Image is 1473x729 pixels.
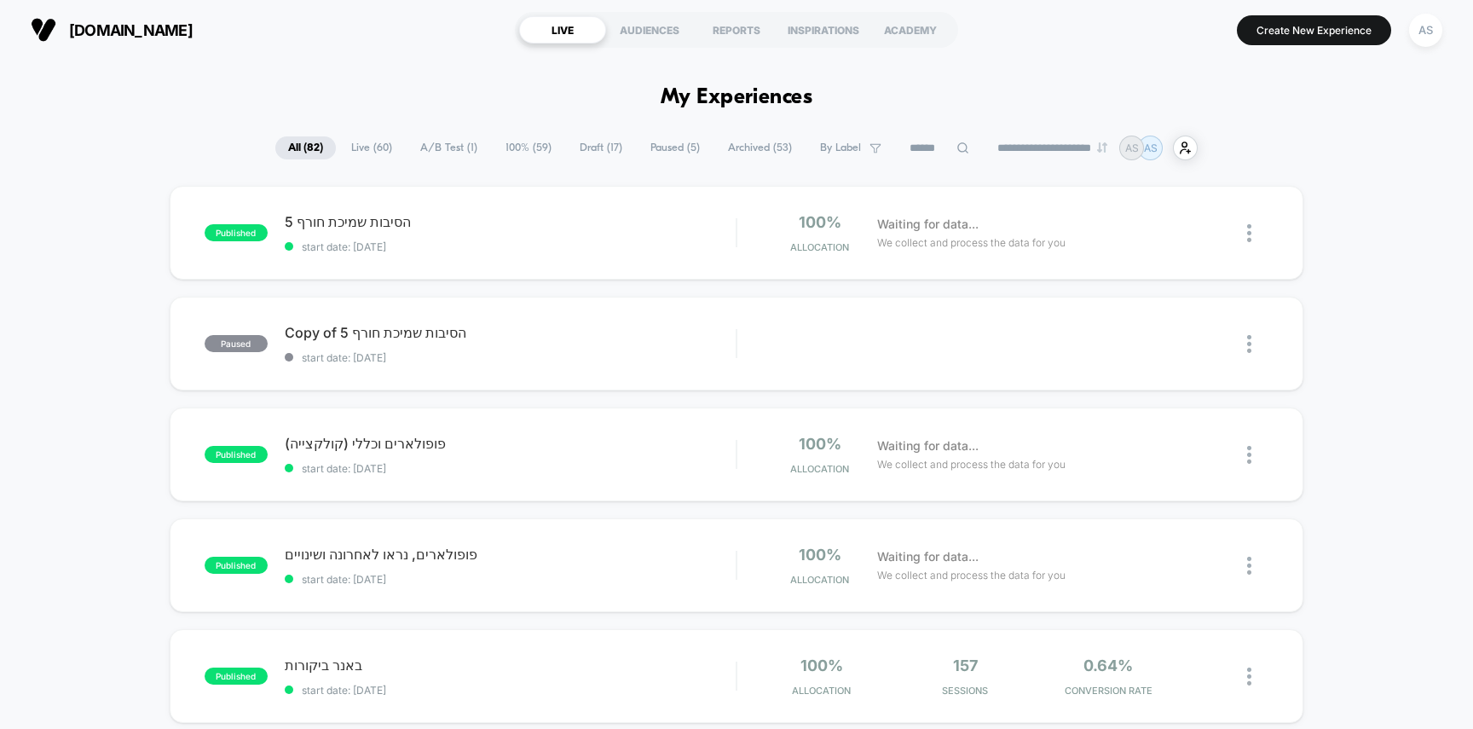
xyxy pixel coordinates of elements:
[877,215,979,234] span: Waiting for data...
[285,546,736,563] span: פופולארים, נראו לאחרונה ושינויים
[205,668,268,685] span: published
[407,136,490,159] span: A/B Test ( 1 )
[661,85,813,110] h1: My Experiences
[877,456,1066,472] span: We collect and process the data for you
[1404,13,1447,48] button: AS
[1237,15,1391,45] button: Create New Experience
[493,136,564,159] span: 100% ( 59 )
[205,335,268,352] span: paused
[715,136,805,159] span: Archived ( 53 )
[953,657,978,674] span: 157
[790,574,849,586] span: Allocation
[1247,668,1251,686] img: close
[26,16,198,43] button: [DOMAIN_NAME]
[820,142,861,154] span: By Label
[69,21,193,39] span: [DOMAIN_NAME]
[1247,446,1251,464] img: close
[877,567,1066,583] span: We collect and process the data for you
[799,435,841,453] span: 100%
[1247,224,1251,242] img: close
[1041,685,1176,697] span: CONVERSION RATE
[792,685,851,697] span: Allocation
[800,657,843,674] span: 100%
[1083,657,1133,674] span: 0.64%
[790,463,849,475] span: Allocation
[205,224,268,241] span: published
[285,657,736,674] span: באנר ביקורות
[338,136,405,159] span: Live ( 60 )
[567,136,635,159] span: Draft ( 17 )
[638,136,713,159] span: Paused ( 5 )
[780,16,867,43] div: INSPIRATIONS
[285,240,736,253] span: start date: [DATE]
[790,241,849,253] span: Allocation
[285,462,736,475] span: start date: [DATE]
[877,547,979,566] span: Waiting for data...
[1125,142,1139,154] p: AS
[205,446,268,463] span: published
[519,16,606,43] div: LIVE
[898,685,1032,697] span: Sessions
[1409,14,1442,47] div: AS
[205,557,268,574] span: published
[275,136,336,159] span: All ( 82 )
[285,573,736,586] span: start date: [DATE]
[285,324,736,341] span: Copy of 5 הסיבות שמיכת חורף
[799,546,841,564] span: 100%
[1097,142,1107,153] img: end
[877,437,979,455] span: Waiting for data...
[285,213,736,230] span: 5 הסיבות שמיכת חורף
[1144,142,1158,154] p: AS
[799,213,841,231] span: 100%
[606,16,693,43] div: AUDIENCES
[285,684,736,697] span: start date: [DATE]
[693,16,780,43] div: REPORTS
[1247,557,1251,575] img: close
[285,351,736,364] span: start date: [DATE]
[877,234,1066,251] span: We collect and process the data for you
[31,17,56,43] img: Visually logo
[1247,335,1251,353] img: close
[867,16,954,43] div: ACADEMY
[285,435,736,452] span: פופולארים וכללי (קולקצייה)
